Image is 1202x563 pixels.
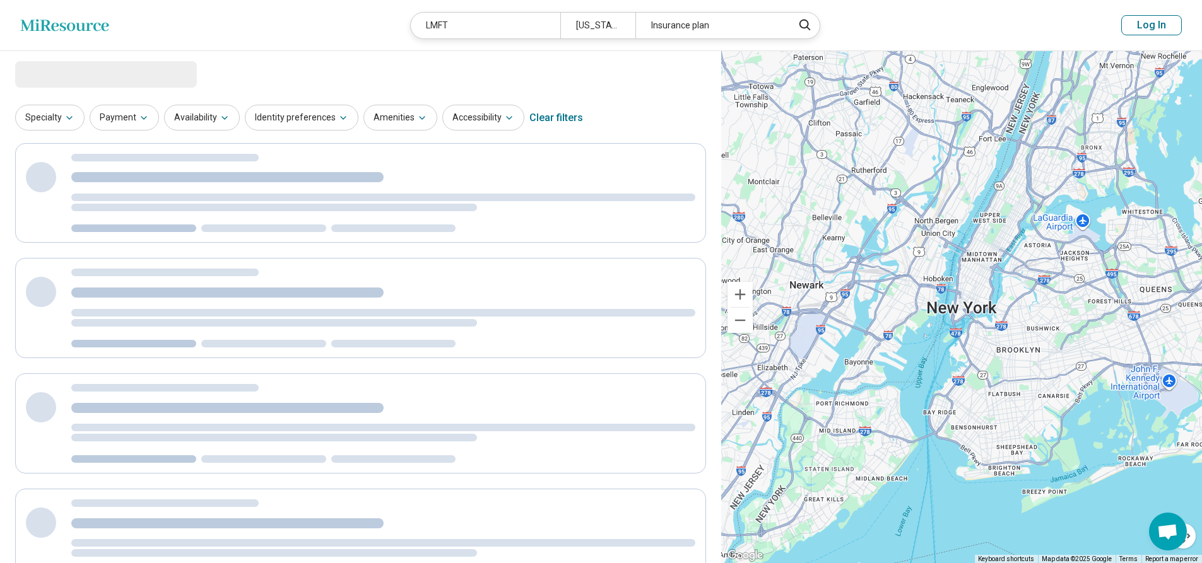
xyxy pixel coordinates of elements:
button: Identity preferences [245,105,358,131]
button: Zoom out [728,308,753,333]
span: Loading... [15,61,121,86]
div: Clear filters [529,103,583,133]
button: Accessibility [442,105,524,131]
button: Amenities [363,105,437,131]
button: Payment [90,105,159,131]
span: Map data ©2025 Google [1042,555,1112,562]
button: Specialty [15,105,85,131]
div: Insurance plan [635,13,785,38]
a: Terms (opens in new tab) [1119,555,1138,562]
button: Log In [1121,15,1182,35]
div: LMFT [411,13,560,38]
button: Zoom in [728,282,753,307]
div: [US_STATE], [GEOGRAPHIC_DATA] [560,13,635,38]
a: Report a map error [1145,555,1198,562]
button: Availability [164,105,240,131]
a: Open chat [1149,513,1187,550]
